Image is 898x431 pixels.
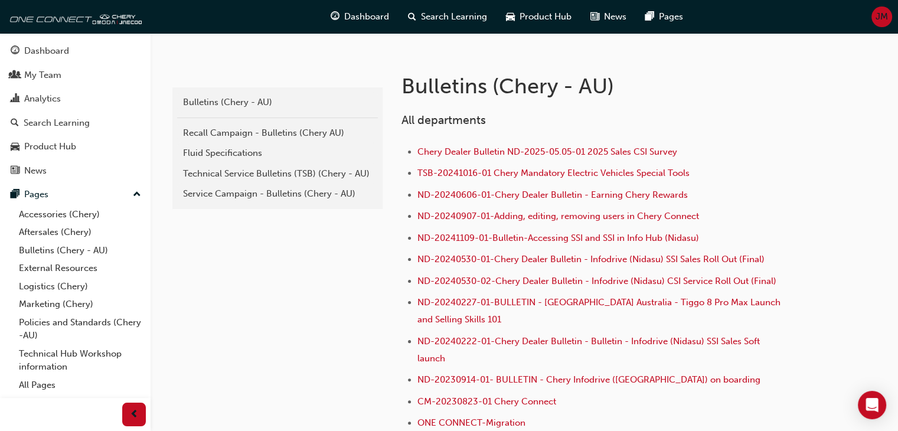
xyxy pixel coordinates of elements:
[659,10,683,24] span: Pages
[24,116,90,130] div: Search Learning
[5,38,146,184] button: DashboardMy TeamAnalyticsSearch LearningProduct HubNews
[421,10,487,24] span: Search Learning
[183,167,372,181] div: Technical Service Bulletins (TSB) (Chery - AU)
[417,276,776,286] a: ND-20240530-02-Chery Dealer Bulletin - Infodrive (Nidasu) CSI Service Roll Out (Final)
[417,168,690,178] a: TSB-20241016-01 Chery Mandatory Electric Vehicles Special Tools
[417,297,783,325] a: ND-20240227-01-BULLETIN - [GEOGRAPHIC_DATA] Australia - Tiggo 8 Pro Max Launch and Selling Skills...
[417,254,765,265] a: ND-20240530-01-Chery Dealer Bulletin - Infodrive (Nidasu) SSI Sales Roll Out (Final)
[11,70,19,81] span: people-icon
[417,396,556,407] a: CM-20230823-01 Chery Connect
[11,166,19,177] span: news-icon
[590,9,599,24] span: news-icon
[24,140,76,154] div: Product Hub
[177,92,378,113] a: Bulletins (Chery - AU)
[14,223,146,241] a: Aftersales (Chery)
[14,345,146,376] a: Technical Hub Workshop information
[177,184,378,204] a: Service Campaign - Bulletins (Chery - AU)
[401,113,486,127] span: All departments
[417,374,760,385] a: ND-20230914-01- BULLETIN - Chery Infodrive ([GEOGRAPHIC_DATA]) on boarding
[6,5,142,28] img: oneconnect
[177,143,378,164] a: Fluid Specifications
[5,184,146,205] button: Pages
[417,146,677,157] a: Chery Dealer Bulletin ND-2025-05.05-01 2025 Sales CSI Survey
[5,88,146,110] a: Analytics
[401,73,789,99] h1: Bulletins (Chery - AU)
[11,190,19,200] span: pages-icon
[417,336,762,364] a: ND-20240222-01-Chery Dealer Bulletin - Bulletin - Infodrive (Nidasu) SSI Sales Soft launch
[858,391,886,419] div: Open Intercom Messenger
[14,259,146,277] a: External Resources
[14,295,146,314] a: Marketing (Chery)
[5,64,146,86] a: My Team
[417,211,699,221] a: ND-20240907-01-Adding, editing, removing users in Chery Connect
[321,5,399,29] a: guage-iconDashboard
[14,277,146,296] a: Logistics (Chery)
[24,44,69,58] div: Dashboard
[5,40,146,62] a: Dashboard
[5,136,146,158] a: Product Hub
[14,314,146,345] a: Policies and Standards (Chery -AU)
[506,9,515,24] span: car-icon
[11,94,19,105] span: chart-icon
[581,5,636,29] a: news-iconNews
[177,164,378,184] a: Technical Service Bulletins (TSB) (Chery - AU)
[497,5,581,29] a: car-iconProduct Hub
[24,68,61,82] div: My Team
[11,118,19,129] span: search-icon
[130,407,139,422] span: prev-icon
[183,96,372,109] div: Bulletins (Chery - AU)
[344,10,389,24] span: Dashboard
[183,146,372,160] div: Fluid Specifications
[604,10,626,24] span: News
[520,10,572,24] span: Product Hub
[876,10,888,24] span: JM
[24,188,48,201] div: Pages
[417,190,688,200] a: ND-20240606-01-Chery Dealer Bulletin - Earning Chery Rewards
[5,160,146,182] a: News
[14,376,146,394] a: All Pages
[177,123,378,143] a: Recall Campaign - Bulletins (Chery AU)
[11,46,19,57] span: guage-icon
[183,126,372,140] div: Recall Campaign - Bulletins (Chery AU)
[24,164,47,178] div: News
[11,142,19,152] span: car-icon
[636,5,693,29] a: pages-iconPages
[417,417,525,428] a: ONE CONNECT-Migration
[133,187,141,203] span: up-icon
[871,6,892,27] button: JM
[183,187,372,201] div: Service Campaign - Bulletins (Chery - AU)
[14,205,146,224] a: Accessories (Chery)
[331,9,339,24] span: guage-icon
[14,241,146,260] a: Bulletins (Chery - AU)
[417,233,699,243] a: ND-20241109-01-Bulletin-Accessing SSI and SSI in Info Hub (Nidasu)
[645,9,654,24] span: pages-icon
[5,112,146,134] a: Search Learning
[399,5,497,29] a: search-iconSearch Learning
[24,92,61,106] div: Analytics
[408,9,416,24] span: search-icon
